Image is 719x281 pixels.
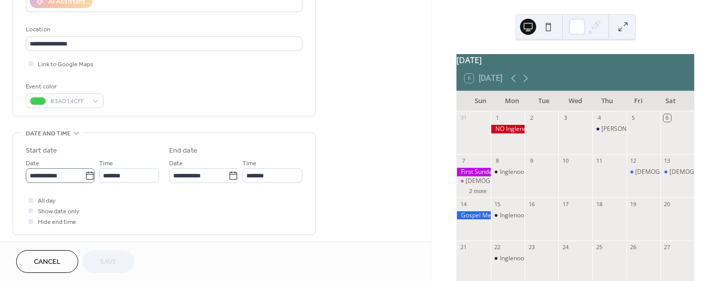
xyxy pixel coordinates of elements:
div: 16 [528,200,535,208]
div: NO Inglenook Bible Study [491,125,525,133]
div: [DATE] [456,54,694,66]
div: 4 [595,114,603,122]
div: 7 [459,157,467,165]
span: Show date only [38,207,79,217]
div: End date [169,146,197,156]
div: Thu [591,91,623,111]
div: Gospel Meeting [627,168,660,176]
span: Link to Google Maps [38,60,93,70]
span: Time [242,159,256,169]
div: 13 [663,157,671,165]
div: Inglenook Bible Study [491,211,525,220]
div: 9 [528,157,535,165]
div: Inglenook [DEMOGRAPHIC_DATA] Study [500,254,612,263]
div: 10 [561,157,569,165]
div: 21 [459,244,467,251]
div: Event color [26,81,101,92]
span: Hide end time [38,217,76,228]
div: 27 [663,244,671,251]
div: Fri [623,91,655,111]
span: Date [169,159,183,169]
div: Location [26,24,300,35]
div: 11 [595,157,603,165]
div: 14 [459,200,467,208]
button: Cancel [16,250,78,273]
div: Inglenook [DEMOGRAPHIC_DATA] Study [500,168,612,176]
div: Gospel Meeting [456,211,490,220]
div: 19 [630,200,637,208]
div: Inglenook Bible Study [491,254,525,263]
div: Sat [654,91,686,111]
button: 2 more [465,186,490,195]
div: [PERSON_NAME] Learned Funeral [601,125,696,133]
div: 24 [561,244,569,251]
span: #3AD14CFF [50,97,87,107]
span: Cancel [34,257,61,268]
div: 8 [494,157,501,165]
div: 23 [528,244,535,251]
div: 12 [630,157,637,165]
div: 1 [494,114,501,122]
div: Start date [26,146,57,156]
div: First Sunday - First Principles AM Sermon [456,168,490,176]
div: God's Girls Class [456,177,490,185]
div: 31 [459,114,467,122]
div: Tue [528,91,560,111]
div: 18 [595,200,603,208]
div: 15 [494,200,501,208]
div: Inglenook [DEMOGRAPHIC_DATA] Study [500,211,612,220]
span: Time [99,159,113,169]
div: Gospel Meeting [660,168,694,176]
div: 5 [630,114,637,122]
span: All day [38,196,56,207]
div: Sun [465,91,496,111]
div: Wed [559,91,591,111]
div: 20 [663,200,671,208]
div: Jim Learned Funeral [592,125,626,133]
div: 3 [561,114,569,122]
div: [DEMOGRAPHIC_DATA]'s Girls Class [466,177,568,185]
div: 26 [630,244,637,251]
div: 2 [528,114,535,122]
div: 6 [663,114,671,122]
span: Date and time [26,128,71,139]
div: 25 [595,244,603,251]
div: 22 [494,244,501,251]
div: Mon [496,91,528,111]
span: Date [26,159,39,169]
div: Inglenook Bible Study [491,168,525,176]
div: 17 [561,200,569,208]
